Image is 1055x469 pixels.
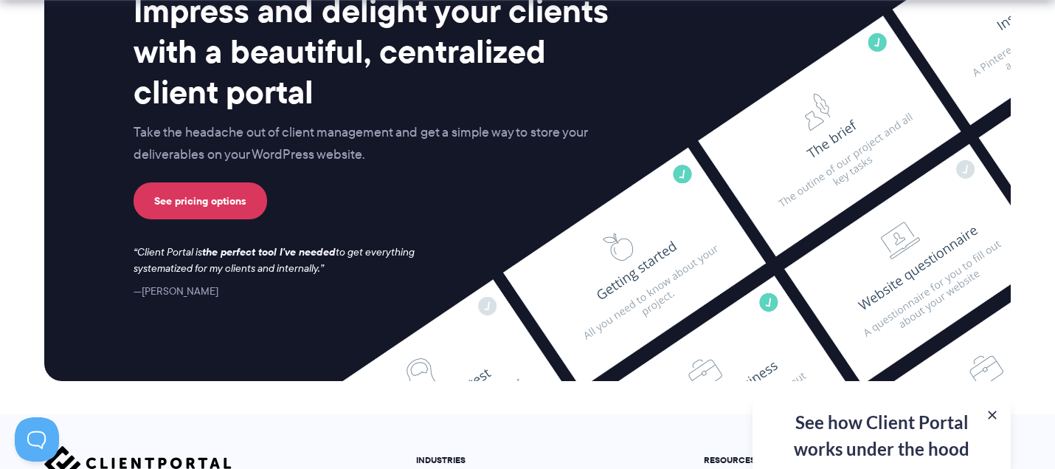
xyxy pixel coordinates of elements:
[15,417,59,462] iframe: Toggle Customer Support
[134,122,619,166] p: Take the headache out of client management and get a simple way to store your deliverables on you...
[134,182,267,219] a: See pricing options
[134,244,435,277] p: Client Portal is to get everything systematized for my clients and internally.
[134,284,218,298] cite: [PERSON_NAME]
[202,244,336,260] strong: the perfect tool I've needed
[416,455,565,465] h5: INDUSTRIES
[704,455,789,465] h5: RESOURCES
